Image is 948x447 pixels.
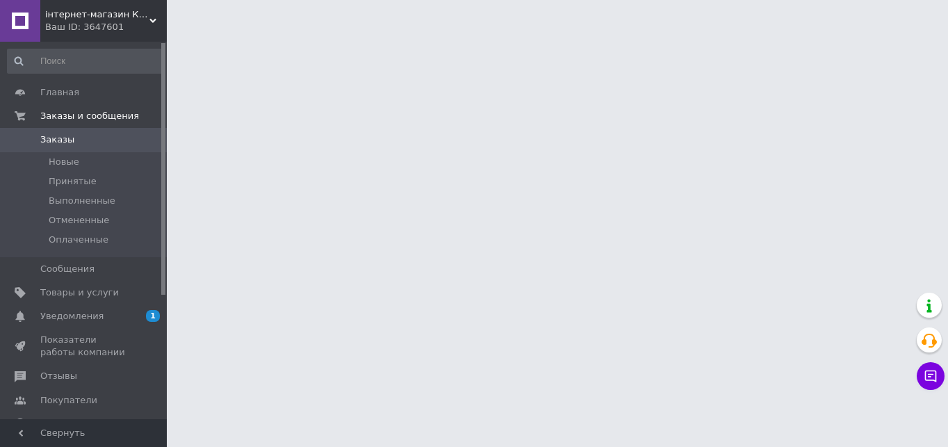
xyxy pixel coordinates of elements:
div: Ваш ID: 3647601 [45,21,167,33]
span: Принятые [49,175,97,188]
span: 1 [146,310,160,322]
span: Сообщения [40,263,95,275]
span: Отзывы [40,370,77,382]
span: Оплаченные [49,234,108,246]
span: Главная [40,86,79,99]
span: Заказы [40,133,74,146]
span: Покупатели [40,394,97,407]
span: Отмененные [49,214,109,227]
input: Поиск [7,49,164,74]
span: Показатели работы компании [40,334,129,359]
span: Заказы и сообщения [40,110,139,122]
span: Каталог ProSale [40,418,115,430]
span: Уведомления [40,310,104,323]
span: Товары и услуги [40,286,119,299]
span: інтернет-магазин Кіт Муркіт [45,8,149,21]
span: Новые [49,156,79,168]
button: Чат с покупателем [917,362,945,390]
span: Выполненные [49,195,115,207]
